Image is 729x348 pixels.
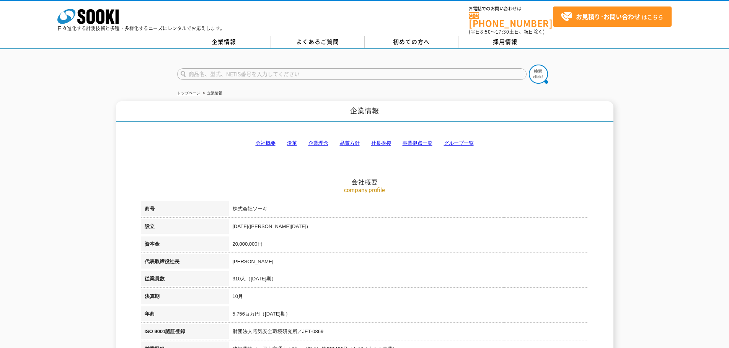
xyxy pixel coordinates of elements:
a: よくあるご質問 [271,36,365,48]
th: 決算期 [141,289,229,306]
a: 会社概要 [256,140,276,146]
span: 17:30 [496,28,509,35]
h1: 企業情報 [116,101,613,122]
a: 社長挨拶 [371,140,391,146]
td: [DATE]([PERSON_NAME][DATE]) [229,219,589,236]
a: トップページ [177,91,200,95]
th: 資本金 [141,236,229,254]
a: 品質方針 [340,140,360,146]
th: 従業員数 [141,271,229,289]
td: 310人（[DATE]期） [229,271,589,289]
td: 20,000,000円 [229,236,589,254]
a: お見積り･お問い合わせはこちら [553,6,672,27]
p: 日々進化する計測技術と多種・多様化するニーズにレンタルでお応えします。 [57,26,225,31]
a: 採用情報 [458,36,552,48]
a: 事業拠点一覧 [403,140,432,146]
a: 沿革 [287,140,297,146]
td: 財団法人電気安全環境研究所／JET-0869 [229,324,589,342]
h2: 会社概要 [141,102,589,186]
li: 企業情報 [201,89,222,97]
img: btn_search.png [529,65,548,84]
td: [PERSON_NAME] [229,254,589,272]
p: company profile [141,186,589,194]
th: 年商 [141,306,229,324]
th: ISO 9001認証登録 [141,324,229,342]
td: 株式会社ソーキ [229,201,589,219]
a: 企業情報 [177,36,271,48]
span: 8:50 [480,28,491,35]
a: 企業理念 [308,140,328,146]
span: はこちら [561,11,663,23]
a: 初めての方へ [365,36,458,48]
th: 代表取締役社長 [141,254,229,272]
span: お電話でのお問い合わせは [469,6,553,11]
th: 設立 [141,219,229,236]
td: 10月 [229,289,589,306]
a: [PHONE_NUMBER] [469,12,553,28]
input: 商品名、型式、NETIS番号を入力してください [177,68,527,80]
span: (平日 ～ 土日、祝日除く) [469,28,545,35]
span: 初めての方へ [393,37,430,46]
strong: お見積り･お問い合わせ [576,12,640,21]
a: グループ一覧 [444,140,474,146]
th: 商号 [141,201,229,219]
td: 5,756百万円（[DATE]期） [229,306,589,324]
